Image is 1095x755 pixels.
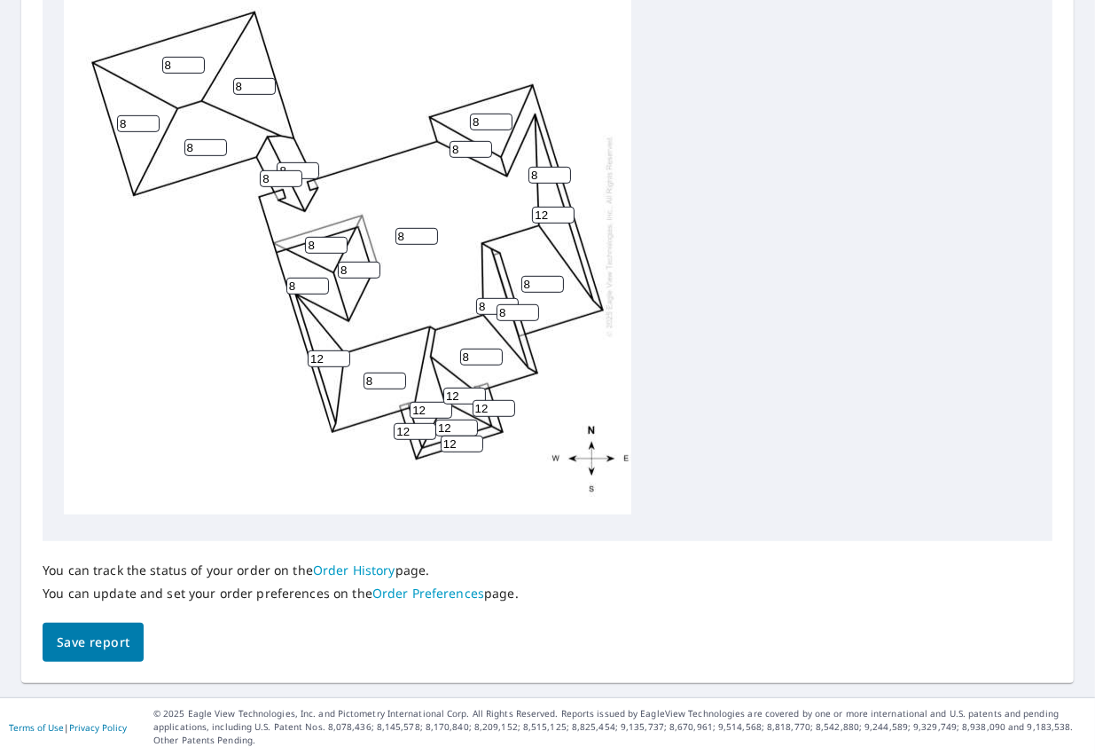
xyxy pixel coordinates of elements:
button: Save report [43,623,144,663]
a: Privacy Policy [69,721,127,734]
a: Terms of Use [9,721,64,734]
a: Order History [313,562,395,578]
p: You can update and set your order preferences on the page. [43,586,519,602]
a: Order Preferences [372,585,484,602]
p: | [9,722,127,733]
span: Save report [57,632,129,654]
p: © 2025 Eagle View Technologies, Inc. and Pictometry International Corp. All Rights Reserved. Repo... [153,707,1086,747]
p: You can track the status of your order on the page. [43,562,519,578]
